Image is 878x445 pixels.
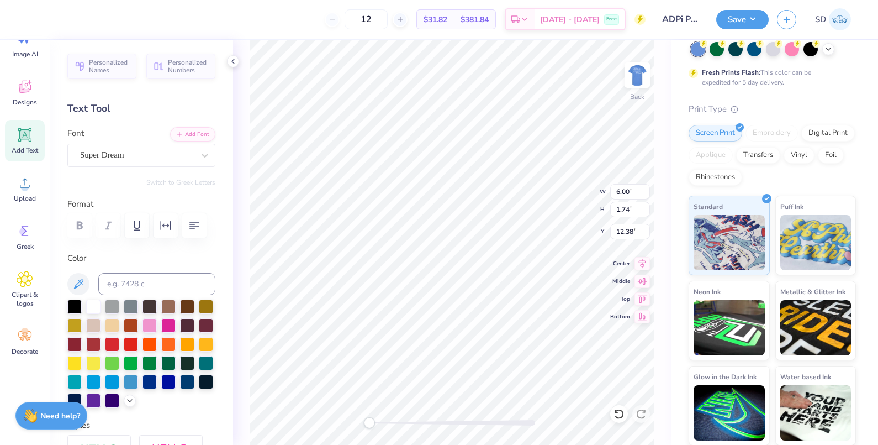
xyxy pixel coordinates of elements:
label: Format [67,198,215,211]
img: Metallic & Glitter Ink [780,300,851,355]
div: Vinyl [784,147,814,164]
button: Personalized Names [67,54,136,79]
div: Foil [818,147,844,164]
span: Bottom [610,312,630,321]
span: Clipart & logos [7,290,43,308]
div: Embroidery [745,125,798,142]
input: – – [345,9,388,29]
img: Standard [694,215,765,270]
span: [DATE] - [DATE] [540,14,600,25]
div: Back [630,92,644,102]
span: Free [606,15,617,23]
span: Center [610,259,630,268]
input: e.g. 7428 c [98,273,215,295]
label: Color [67,252,215,265]
button: Personalized Numbers [146,54,215,79]
span: Decorate [12,347,38,356]
div: Accessibility label [364,417,375,428]
img: Back [626,64,648,86]
img: Water based Ink [780,385,851,441]
span: Designs [13,98,37,107]
span: Glow in the Dark Ink [694,371,757,383]
span: Top [610,295,630,303]
span: Metallic & Glitter Ink [780,286,845,297]
span: SD [815,13,826,26]
span: Greek [17,242,34,251]
span: $31.82 [424,14,447,25]
div: Transfers [736,147,780,164]
img: Sarah De Guzman [829,8,851,30]
span: Standard [694,201,723,212]
img: Neon Ink [694,300,765,355]
span: Image AI [12,50,38,59]
div: Print Type [689,103,856,116]
div: Rhinestones [689,169,742,186]
span: Neon Ink [694,286,721,297]
button: Add Font [170,127,215,142]
span: Add Text [12,146,38,155]
button: Save [716,10,769,29]
span: Water based Ink [780,371,831,383]
input: Untitled Design [654,8,708,30]
span: Puff Ink [780,201,803,212]
span: Personalized Numbers [168,59,209,74]
img: Puff Ink [780,215,851,270]
span: $381.84 [461,14,489,25]
div: Screen Print [689,125,742,142]
a: SD [810,8,856,30]
div: This color can be expedited for 5 day delivery. [702,67,838,87]
img: Glow in the Dark Ink [694,385,765,441]
div: Digital Print [801,125,855,142]
span: Upload [14,194,36,203]
strong: Need help? [40,411,80,421]
div: Applique [689,147,733,164]
button: Switch to Greek Letters [146,178,215,187]
strong: Fresh Prints Flash: [702,68,760,77]
label: Font [67,127,84,140]
span: Middle [610,277,630,286]
span: Personalized Names [89,59,130,74]
div: Text Tool [67,101,215,116]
